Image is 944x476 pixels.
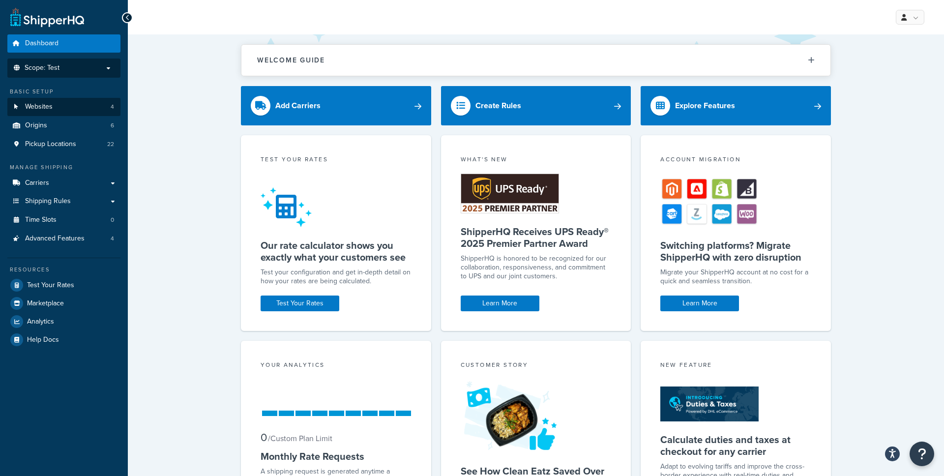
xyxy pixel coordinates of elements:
[261,450,412,462] h5: Monthly Rate Requests
[7,98,120,116] a: Websites4
[7,276,120,294] a: Test Your Rates
[461,296,539,311] a: Learn More
[7,117,120,135] li: Origins
[660,155,811,166] div: Account Migration
[660,239,811,263] h5: Switching platforms? Migrate ShipperHQ with zero disruption
[7,174,120,192] a: Carriers
[7,331,120,349] a: Help Docs
[25,216,57,224] span: Time Slots
[7,163,120,172] div: Manage Shipping
[25,121,47,130] span: Origins
[7,34,120,53] a: Dashboard
[7,211,120,229] li: Time Slots
[268,433,332,444] small: / Custom Plan Limit
[27,336,59,344] span: Help Docs
[257,57,325,64] h2: Welcome Guide
[461,360,612,372] div: Customer Story
[275,99,321,113] div: Add Carriers
[261,155,412,166] div: Test your rates
[25,197,71,206] span: Shipping Rules
[27,299,64,308] span: Marketplace
[25,140,76,149] span: Pickup Locations
[261,360,412,372] div: Your Analytics
[660,296,739,311] a: Learn More
[7,211,120,229] a: Time Slots0
[7,135,120,153] a: Pickup Locations22
[241,45,830,76] button: Welcome Guide
[7,117,120,135] a: Origins6
[910,442,934,466] button: Open Resource Center
[111,235,114,243] span: 4
[111,216,114,224] span: 0
[27,318,54,326] span: Analytics
[441,86,631,125] a: Create Rules
[7,135,120,153] li: Pickup Locations
[675,99,735,113] div: Explore Features
[25,179,49,187] span: Carriers
[7,266,120,274] div: Resources
[111,121,114,130] span: 6
[7,230,120,248] li: Advanced Features
[261,429,267,446] span: 0
[660,434,811,457] h5: Calculate duties and taxes at checkout for any carrier
[107,140,114,149] span: 22
[7,88,120,96] div: Basic Setup
[7,313,120,330] a: Analytics
[27,281,74,290] span: Test Your Rates
[475,99,521,113] div: Create Rules
[261,296,339,311] a: Test Your Rates
[461,155,612,166] div: What's New
[461,254,612,281] p: ShipperHQ is honored to be recognized for our collaboration, responsiveness, and commitment to UP...
[7,98,120,116] li: Websites
[25,235,85,243] span: Advanced Features
[25,64,59,72] span: Scope: Test
[7,230,120,248] a: Advanced Features4
[241,86,431,125] a: Add Carriers
[25,39,59,48] span: Dashboard
[261,239,412,263] h5: Our rate calculator shows you exactly what your customers see
[641,86,831,125] a: Explore Features
[111,103,114,111] span: 4
[7,192,120,210] a: Shipping Rules
[7,295,120,312] a: Marketplace
[660,360,811,372] div: New Feature
[261,268,412,286] div: Test your configuration and get in-depth detail on how your rates are being calculated.
[461,226,612,249] h5: ShipperHQ Receives UPS Ready® 2025 Premier Partner Award
[25,103,53,111] span: Websites
[660,268,811,286] div: Migrate your ShipperHQ account at no cost for a quick and seamless transition.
